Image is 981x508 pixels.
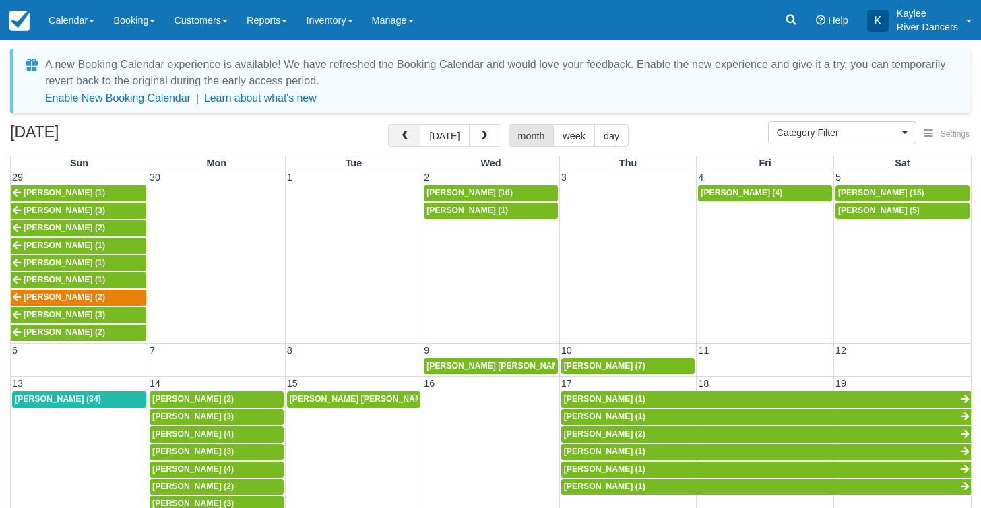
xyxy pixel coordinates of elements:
[422,378,436,389] span: 16
[152,412,234,421] span: [PERSON_NAME] (3)
[150,444,284,460] a: [PERSON_NAME] (3)
[152,429,234,439] span: [PERSON_NAME] (4)
[11,185,146,201] a: [PERSON_NAME] (1)
[594,124,629,147] button: day
[697,378,710,389] span: 18
[561,462,971,478] a: [PERSON_NAME] (1)
[286,172,294,183] span: 1
[152,499,234,508] span: [PERSON_NAME] (3)
[24,241,105,250] span: [PERSON_NAME] (1)
[204,92,317,104] a: Learn about what's new
[553,124,595,147] button: week
[420,124,469,147] button: [DATE]
[11,255,146,272] a: [PERSON_NAME] (1)
[759,158,771,168] span: Fri
[561,426,971,443] a: [PERSON_NAME] (2)
[24,275,105,284] span: [PERSON_NAME] (1)
[560,378,573,389] span: 17
[424,358,558,375] a: [PERSON_NAME] [PERSON_NAME] (9)
[828,15,848,26] span: Help
[561,409,971,425] a: [PERSON_NAME] (1)
[24,327,105,337] span: [PERSON_NAME] (2)
[698,185,832,201] a: [PERSON_NAME] (4)
[24,310,105,319] span: [PERSON_NAME] (3)
[564,447,645,456] span: [PERSON_NAME] (1)
[697,172,705,183] span: 4
[561,391,971,408] a: [PERSON_NAME] (1)
[834,345,848,356] span: 12
[916,125,978,144] button: Settings
[422,345,431,356] span: 9
[424,203,558,219] a: [PERSON_NAME] (1)
[11,272,146,288] a: [PERSON_NAME] (1)
[9,11,30,31] img: checkfront-main-nav-mini-logo.png
[426,361,579,371] span: [PERSON_NAME] [PERSON_NAME] (9)
[838,188,924,197] span: [PERSON_NAME] (15)
[11,345,19,356] span: 6
[11,238,146,254] a: [PERSON_NAME] (1)
[834,378,848,389] span: 19
[697,345,710,356] span: 11
[561,444,971,460] a: [PERSON_NAME] (1)
[207,158,227,168] span: Mon
[777,126,899,139] span: Category Filter
[509,124,555,147] button: month
[10,124,181,149] h2: [DATE]
[561,358,695,375] a: [PERSON_NAME] (7)
[838,205,920,215] span: [PERSON_NAME] (5)
[564,394,645,404] span: [PERSON_NAME] (1)
[24,223,105,232] span: [PERSON_NAME] (2)
[24,188,105,197] span: [PERSON_NAME] (1)
[941,129,970,139] span: Settings
[45,92,191,105] button: Enable New Booking Calendar
[480,158,501,168] span: Wed
[148,345,156,356] span: 7
[11,325,146,341] a: [PERSON_NAME] (2)
[287,391,421,408] a: [PERSON_NAME] [PERSON_NAME] (4)
[15,394,101,404] span: [PERSON_NAME] (34)
[346,158,362,168] span: Tue
[564,482,645,491] span: [PERSON_NAME] (1)
[70,158,88,168] span: Sun
[196,92,199,104] span: |
[148,172,162,183] span: 30
[148,378,162,389] span: 14
[150,409,284,425] a: [PERSON_NAME] (3)
[564,429,645,439] span: [PERSON_NAME] (2)
[24,205,105,215] span: [PERSON_NAME] (3)
[816,15,825,25] i: Help
[867,10,889,32] div: K
[897,20,958,34] p: River Dancers
[152,464,234,474] span: [PERSON_NAME] (4)
[895,158,910,168] span: Sat
[701,188,782,197] span: [PERSON_NAME] (4)
[424,185,558,201] a: [PERSON_NAME] (16)
[422,172,431,183] span: 2
[150,426,284,443] a: [PERSON_NAME] (4)
[150,462,284,478] a: [PERSON_NAME] (4)
[286,378,299,389] span: 15
[835,185,970,201] a: [PERSON_NAME] (15)
[768,121,916,144] button: Category Filter
[426,205,508,215] span: [PERSON_NAME] (1)
[834,172,842,183] span: 5
[150,391,284,408] a: [PERSON_NAME] (2)
[11,307,146,323] a: [PERSON_NAME] (3)
[835,203,970,219] a: [PERSON_NAME] (5)
[11,203,146,219] a: [PERSON_NAME] (3)
[560,172,568,183] span: 3
[11,378,24,389] span: 13
[152,394,234,404] span: [PERSON_NAME] (2)
[24,292,105,302] span: [PERSON_NAME] (2)
[560,345,573,356] span: 10
[11,172,24,183] span: 29
[564,464,645,474] span: [PERSON_NAME] (1)
[564,361,645,371] span: [PERSON_NAME] (7)
[426,188,513,197] span: [PERSON_NAME] (16)
[45,57,955,89] div: A new Booking Calendar experience is available! We have refreshed the Booking Calendar and would ...
[150,479,284,495] a: [PERSON_NAME] (2)
[24,258,105,267] span: [PERSON_NAME] (1)
[152,447,234,456] span: [PERSON_NAME] (3)
[897,7,958,20] p: Kaylee
[286,345,294,356] span: 8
